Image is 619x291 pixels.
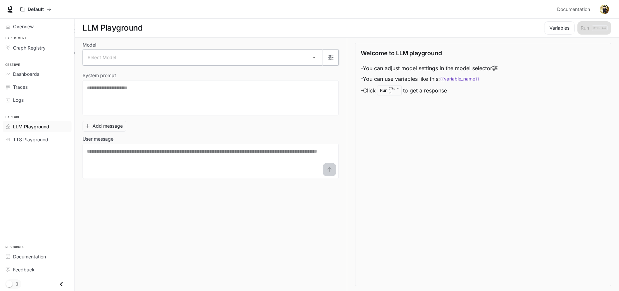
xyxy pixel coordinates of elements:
button: User avatar [598,3,611,16]
a: TTS Playground [3,134,72,145]
a: LLM Playground [3,121,72,132]
a: Documentation [3,251,72,262]
img: User avatar [600,5,609,14]
button: Add message [83,121,126,132]
button: Variables [544,21,575,35]
div: Select Model [83,50,322,65]
span: Logs [13,96,24,103]
span: Graph Registry [13,44,46,51]
span: Select Model [88,54,116,61]
span: Dashboards [13,71,39,77]
a: Dashboards [3,68,72,80]
span: Documentation [557,5,590,14]
span: Overview [13,23,34,30]
li: - You can adjust model settings in the model selector [361,63,498,73]
span: Traces [13,83,28,90]
p: Model [83,43,96,47]
span: Dark mode toggle [6,280,13,287]
p: ⏎ [389,86,399,94]
p: System prompt [83,73,116,78]
button: All workspaces [17,3,54,16]
div: Run [377,85,402,95]
p: CTRL + [389,86,399,90]
h1: LLM Playground [83,21,142,35]
code: {{variable_name}} [440,75,479,82]
button: Close drawer [54,277,69,291]
p: Welcome to LLM playground [361,49,442,58]
p: User message [83,137,113,141]
a: Documentation [554,3,595,16]
a: Graph Registry [3,42,72,54]
a: Traces [3,81,72,93]
a: Logs [3,94,72,106]
li: - Click to get a response [361,84,498,97]
span: LLM Playground [13,123,49,130]
span: Feedback [13,266,35,273]
a: Overview [3,21,72,32]
li: - You can use variables like this: [361,73,498,84]
p: Default [28,7,44,12]
span: Documentation [13,253,46,260]
a: Feedback [3,264,72,275]
span: TTS Playground [13,136,48,143]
